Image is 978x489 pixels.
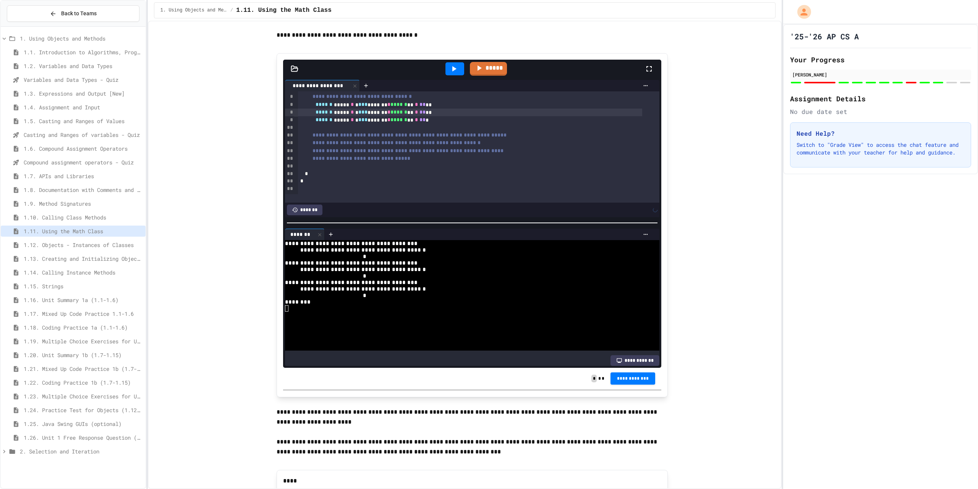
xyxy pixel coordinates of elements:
[24,406,142,414] span: 1.24. Practice Test for Objects (1.12-1.14)
[24,89,142,97] span: 1.3. Expressions and Output [New]
[797,129,965,138] h3: Need Help?
[24,186,142,194] span: 1.8. Documentation with Comments and Preconditions
[20,447,142,455] span: 2. Selection and Iteration
[24,392,142,400] span: 1.23. Multiple Choice Exercises for Unit 1b (1.9-1.15)
[790,31,859,42] h1: '25-'26 AP CS A
[24,172,142,180] span: 1.7. APIs and Libraries
[24,310,142,318] span: 1.17. Mixed Up Code Practice 1.1-1.6
[24,241,142,249] span: 1.12. Objects - Instances of Classes
[24,131,142,139] span: Casting and Ranges of variables - Quiz
[61,10,97,18] span: Back to Teams
[790,107,971,116] div: No due date set
[790,54,971,65] h2: Your Progress
[24,117,142,125] span: 1.5. Casting and Ranges of Values
[797,141,965,156] p: Switch to "Grade View" to access the chat feature and communicate with your teacher for help and ...
[24,351,142,359] span: 1.20. Unit Summary 1b (1.7-1.15)
[24,337,142,345] span: 1.19. Multiple Choice Exercises for Unit 1a (1.1-1.6)
[792,71,969,78] div: [PERSON_NAME]
[24,434,142,442] span: 1.26. Unit 1 Free Response Question (FRQ) Practice
[789,3,813,21] div: My Account
[160,7,227,13] span: 1. Using Objects and Methods
[24,420,142,428] span: 1.25. Java Swing GUIs (optional)
[24,76,142,84] span: Variables and Data Types - Quiz
[24,213,142,221] span: 1.10. Calling Class Methods
[24,379,142,387] span: 1.22. Coding Practice 1b (1.7-1.15)
[24,103,142,111] span: 1.4. Assignment and Input
[790,93,971,104] h2: Assignment Details
[236,6,332,15] span: 1.11. Using the Math Class
[24,365,142,373] span: 1.21. Mixed Up Code Practice 1b (1.7-1.15)
[20,34,142,42] span: 1. Using Objects and Methods
[24,158,142,166] span: Compound assignment operators - Quiz
[24,200,142,208] span: 1.9. Method Signatures
[24,48,142,56] span: 1.1. Introduction to Algorithms, Programming, and Compilers
[24,323,142,331] span: 1.18. Coding Practice 1a (1.1-1.6)
[24,227,142,235] span: 1.11. Using the Math Class
[24,296,142,304] span: 1.16. Unit Summary 1a (1.1-1.6)
[24,62,142,70] span: 1.2. Variables and Data Types
[24,255,142,263] span: 1.13. Creating and Initializing Objects: Constructors
[7,5,139,22] button: Back to Teams
[24,268,142,276] span: 1.14. Calling Instance Methods
[24,145,142,153] span: 1.6. Compound Assignment Operators
[24,282,142,290] span: 1.15. Strings
[230,7,233,13] span: /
